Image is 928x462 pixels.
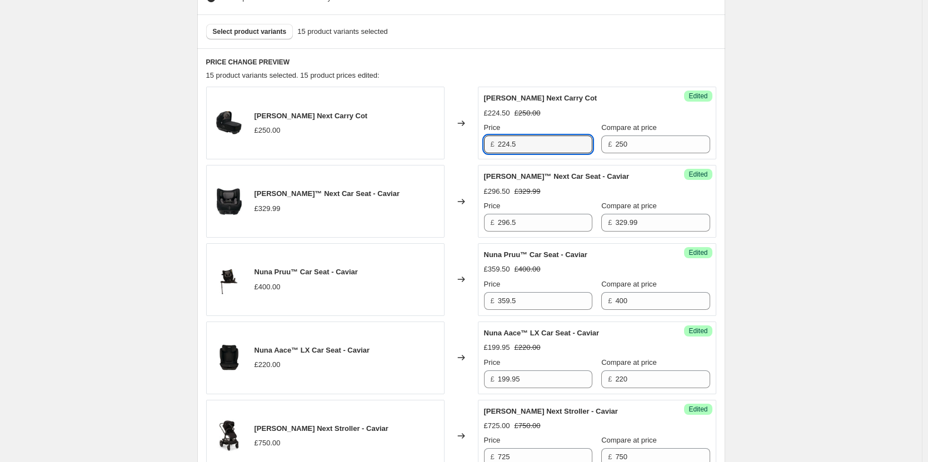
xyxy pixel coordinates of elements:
span: Edited [688,405,707,414]
span: Compare at price [601,436,657,444]
span: Compare at price [601,123,657,132]
span: Select product variants [213,27,287,36]
span: £ [608,297,612,305]
div: £199.95 [484,342,510,353]
strike: £220.00 [515,342,541,353]
span: [PERSON_NAME]™ Next Car Seat - Caviar [255,189,400,198]
div: £296.50 [484,186,510,197]
img: NunaPruuCarSeat-Caviar1_80x.jpg [212,263,246,296]
span: [PERSON_NAME] Next Carry Cot [255,112,368,120]
span: Edited [688,327,707,335]
img: NunaCariNextCarryCot1_80x.jpg [212,107,246,140]
div: £400.00 [255,282,281,293]
span: 15 product variants selected [297,26,388,37]
span: Edited [688,170,707,179]
strike: £400.00 [515,264,541,275]
img: NunaDemiNextStroller-Caviar1_80x.jpg [212,419,246,453]
span: [PERSON_NAME] Next Stroller - Caviar [484,407,618,415]
span: Price [484,123,501,132]
div: £359.50 [484,264,510,275]
span: £ [491,218,495,227]
img: NunaTodlNextCarSeat-Caviar2_80x.jpg [212,185,246,218]
div: £220.00 [255,359,281,370]
span: [PERSON_NAME] Next Carry Cot [484,94,597,102]
span: £ [491,453,495,461]
span: £ [491,297,495,305]
span: Edited [688,248,707,257]
button: Select product variants [206,24,293,39]
span: Nuna Pruu™ Car Seat - Caviar [255,268,358,276]
strike: £329.99 [515,186,541,197]
span: £ [491,140,495,148]
span: Price [484,436,501,444]
div: £750.00 [255,438,281,449]
h6: PRICE CHANGE PREVIEW [206,58,716,67]
span: Edited [688,92,707,101]
span: £ [608,218,612,227]
span: £ [608,140,612,148]
strike: £250.00 [515,108,541,119]
span: Nuna Aace™ LX Car Seat - Caviar [484,329,600,337]
div: £725.00 [484,420,510,431]
div: £329.99 [255,203,281,214]
span: Nuna Pruu™ Car Seat - Caviar [484,250,587,259]
img: NunaAacelxCarSeat-Caviar3_80x.jpg [212,341,246,374]
span: £ [491,375,495,383]
span: Compare at price [601,280,657,288]
span: Nuna Aace™ LX Car Seat - Caviar [255,346,370,354]
span: [PERSON_NAME]™ Next Car Seat - Caviar [484,172,630,180]
div: £250.00 [255,125,281,136]
span: Price [484,202,501,210]
span: Compare at price [601,358,657,366]
span: 15 product variants selected. 15 product prices edited: [206,71,380,79]
span: £ [608,375,612,383]
span: Price [484,280,501,288]
div: £224.50 [484,108,510,119]
span: [PERSON_NAME] Next Stroller - Caviar [255,424,388,433]
span: £ [608,453,612,461]
span: Price [484,358,501,366]
strike: £750.00 [515,420,541,431]
span: Compare at price [601,202,657,210]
